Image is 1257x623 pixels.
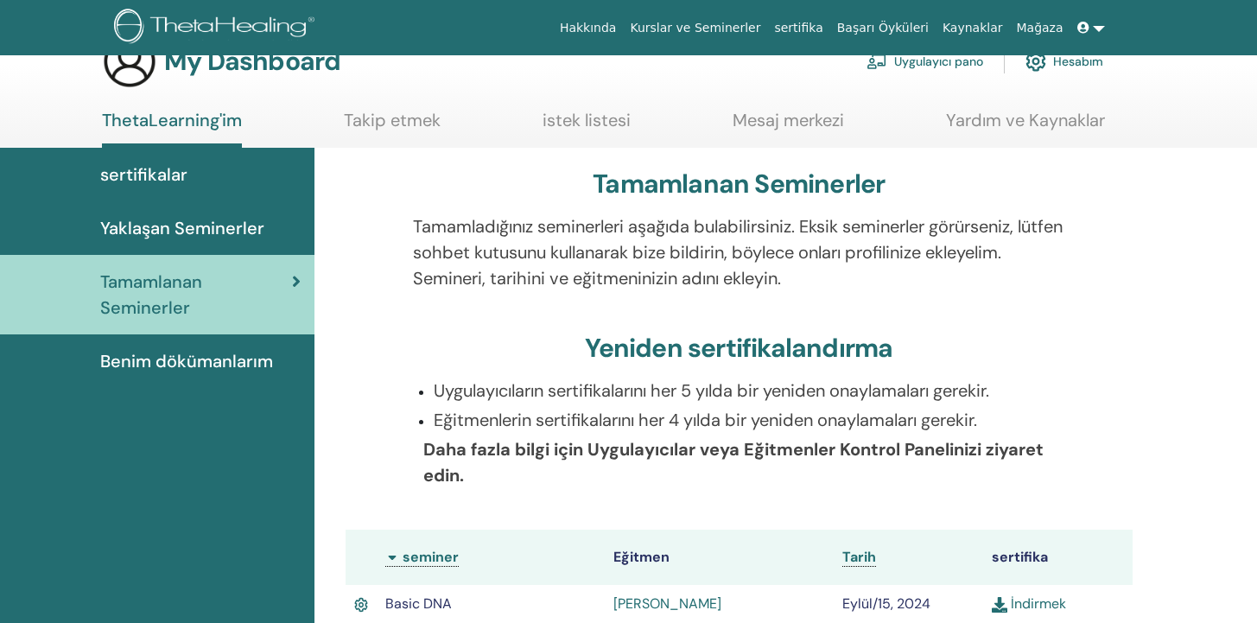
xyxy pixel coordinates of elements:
[1025,47,1046,76] img: cog.svg
[946,110,1105,143] a: Yardım ve Kaynaklar
[605,530,833,585] th: Eğitmen
[344,110,441,143] a: Takip etmek
[623,12,767,44] a: Kurslar ve Seminerler
[613,594,721,613] a: [PERSON_NAME]
[385,594,452,613] span: Basic DNA
[100,215,264,241] span: Yaklaşan Seminerler
[992,597,1007,613] img: download.svg
[867,42,983,80] a: Uygulayıcı pano
[992,594,1066,613] a: İndirmek
[842,548,876,566] span: Tarih
[733,110,844,143] a: Mesaj merkezi
[983,530,1133,585] th: sertifika
[102,110,242,148] a: ThetaLearning'im
[114,9,321,48] img: logo.png
[102,34,157,89] img: generic-user-icon.jpg
[434,378,1064,404] p: Uygulayıcıların sertifikalarını her 5 yılda bir yeniden onaylamaları gerekir.
[434,407,1064,433] p: Eğitmenlerin sertifikalarını her 4 yılda bir yeniden onaylamaları gerekir.
[593,168,885,200] h3: Tamamlanan Seminerler
[100,269,292,321] span: Tamamlanan Seminerler
[413,213,1064,291] p: Tamamladığınız seminerleri aşağıda bulabilirsiniz. Eksik seminerler görürseniz, lütfen sohbet kut...
[164,46,340,77] h3: My Dashboard
[423,438,1044,486] b: Daha fazla bilgi için Uygulayıcılar veya Eğitmenler Kontrol Panelinizi ziyaret edin.
[867,54,887,69] img: chalkboard-teacher.svg
[354,594,368,614] img: Active Certificate
[767,12,829,44] a: sertifika
[553,12,624,44] a: Hakkında
[585,333,892,364] h3: Yeniden sertifikalandırma
[1009,12,1070,44] a: Mağaza
[543,110,631,143] a: istek listesi
[1025,42,1103,80] a: Hesabım
[842,548,876,567] a: Tarih
[100,348,273,374] span: Benim dökümanlarım
[830,12,936,44] a: Başarı Öyküleri
[936,12,1010,44] a: Kaynaklar
[100,162,187,188] span: sertifikalar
